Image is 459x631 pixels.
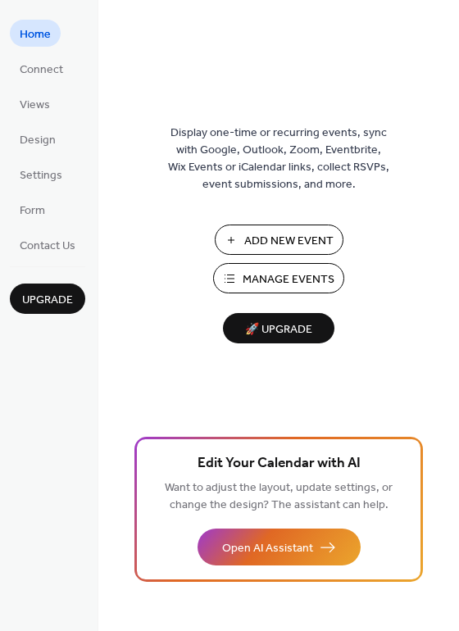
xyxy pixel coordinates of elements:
[10,196,55,223] a: Form
[243,271,334,288] span: Manage Events
[10,284,85,314] button: Upgrade
[10,20,61,47] a: Home
[20,26,51,43] span: Home
[213,263,344,293] button: Manage Events
[222,540,313,557] span: Open AI Assistant
[20,97,50,114] span: Views
[20,167,62,184] span: Settings
[10,231,85,258] a: Contact Us
[165,477,393,516] span: Want to adjust the layout, update settings, or change the design? The assistant can help.
[223,313,334,343] button: 🚀 Upgrade
[22,292,73,309] span: Upgrade
[10,55,73,82] a: Connect
[168,125,389,193] span: Display one-time or recurring events, sync with Google, Outlook, Zoom, Eventbrite, Wix Events or ...
[10,90,60,117] a: Views
[20,202,45,220] span: Form
[215,225,343,255] button: Add New Event
[198,452,361,475] span: Edit Your Calendar with AI
[198,529,361,565] button: Open AI Assistant
[244,233,334,250] span: Add New Event
[10,161,72,188] a: Settings
[20,61,63,79] span: Connect
[233,319,325,341] span: 🚀 Upgrade
[20,132,56,149] span: Design
[20,238,75,255] span: Contact Us
[10,125,66,152] a: Design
